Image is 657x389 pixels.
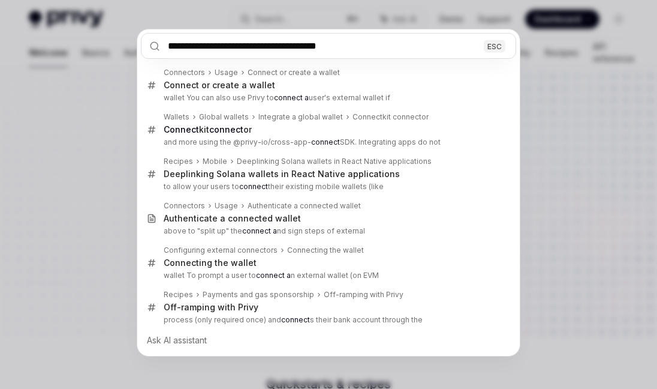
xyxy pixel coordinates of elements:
[164,302,258,313] div: Off-ramping with Privy
[237,157,432,166] div: Deeplinking Solana wallets in React Native applications
[242,226,277,235] b: connect a
[164,124,252,135] div: kit or
[164,112,189,122] div: Wallets
[199,112,249,122] div: Global wallets
[164,226,491,236] p: above to "split up" the nd sign steps of external
[164,182,491,191] p: to allow your users to their existing mobile wallets (like
[164,246,278,255] div: Configuring external connectors
[287,246,364,255] div: Connecting the wallet
[484,40,505,52] div: ESC
[256,271,291,280] b: connect a
[311,137,340,146] b: connect
[258,112,343,122] div: Integrate a global wallet
[203,290,314,300] div: Payments and gas sponsorship
[164,137,491,147] p: and more using the @privy-io/cross-app- SDK. Integrating apps do not
[164,315,491,325] p: process (only required once) and s their bank account through the
[164,258,257,268] div: Connecting the wallet
[164,201,205,211] div: Connectors
[248,68,340,77] div: Connect or create a wallet
[164,157,193,166] div: Recipes
[324,290,403,300] div: Off-ramping with Privy
[164,93,491,103] p: wallet You can also use Privy to user's external wallet if
[141,330,516,351] div: Ask AI assistant
[274,93,309,102] b: connect a
[164,68,205,77] div: Connectors
[215,201,238,211] div: Usage
[164,271,491,280] p: wallet To prompt a user to n external wallet (on EVM
[164,124,199,134] b: Connect
[209,124,243,134] b: connect
[164,290,193,300] div: Recipes
[352,112,429,122] div: Connectkit connector
[248,201,361,211] div: Authenticate a connected wallet
[281,315,310,324] b: connect
[164,213,301,224] div: Authenticate a connected wallet
[239,182,268,191] b: connect
[215,68,238,77] div: Usage
[203,157,227,166] div: Mobile
[164,80,275,91] div: Connect or create a wallet
[164,169,400,179] div: Deeplinking Solana wallets in React Native applications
